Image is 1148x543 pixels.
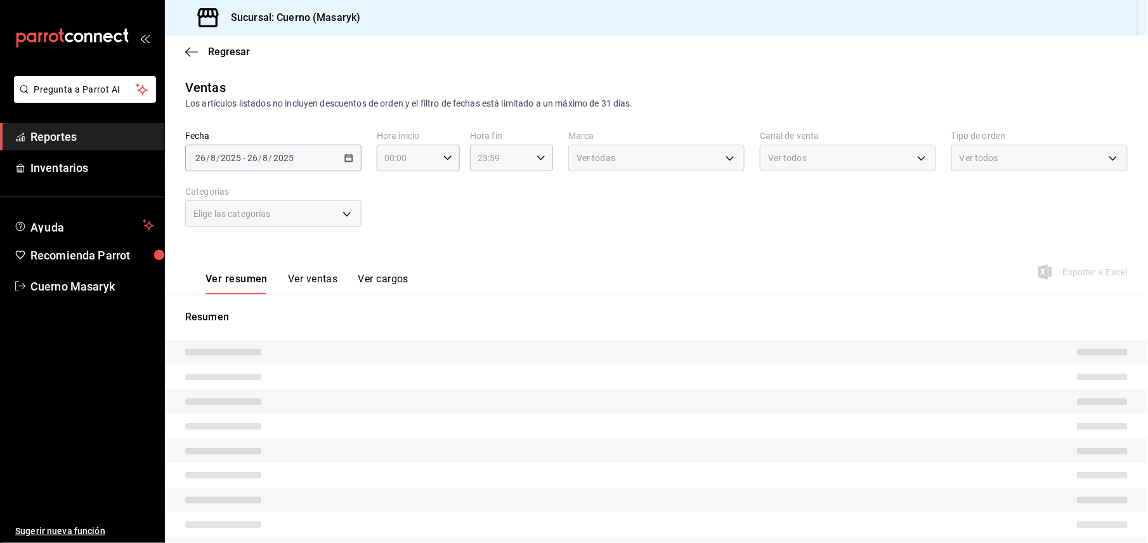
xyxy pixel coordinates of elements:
[358,273,409,294] button: Ver cargos
[185,188,362,197] label: Categorías
[208,46,250,58] span: Regresar
[34,83,136,96] span: Pregunta a Parrot AI
[216,153,220,163] span: /
[220,153,242,163] input: ----
[185,78,226,97] div: Ventas
[185,132,362,141] label: Fecha
[205,273,408,294] div: navigation tabs
[247,153,258,163] input: --
[951,132,1128,141] label: Tipo de orden
[269,153,273,163] span: /
[206,153,210,163] span: /
[193,207,271,220] span: Elige las categorías
[30,159,154,176] span: Inventarios
[205,273,268,294] button: Ver resumen
[30,278,154,295] span: Cuerno Masaryk
[30,218,138,233] span: Ayuda
[185,46,250,58] button: Regresar
[243,153,245,163] span: -
[140,33,150,43] button: open_drawer_menu
[30,128,154,145] span: Reportes
[185,97,1128,110] div: Los artículos listados no incluyen descuentos de orden y el filtro de fechas está limitado a un m...
[470,132,553,141] label: Hora fin
[14,76,156,103] button: Pregunta a Parrot AI
[568,132,745,141] label: Marca
[15,525,154,538] span: Sugerir nueva función
[30,247,154,264] span: Recomienda Parrot
[377,132,460,141] label: Hora inicio
[768,152,807,164] span: Ver todos
[273,153,294,163] input: ----
[760,132,936,141] label: Canal de venta
[960,152,998,164] span: Ver todos
[263,153,269,163] input: --
[195,153,206,163] input: --
[258,153,262,163] span: /
[221,10,360,25] h3: Sucursal: Cuerno (Masaryk)
[210,153,216,163] input: --
[288,273,338,294] button: Ver ventas
[577,152,615,164] span: Ver todas
[9,92,156,105] a: Pregunta a Parrot AI
[185,310,1128,325] p: Resumen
